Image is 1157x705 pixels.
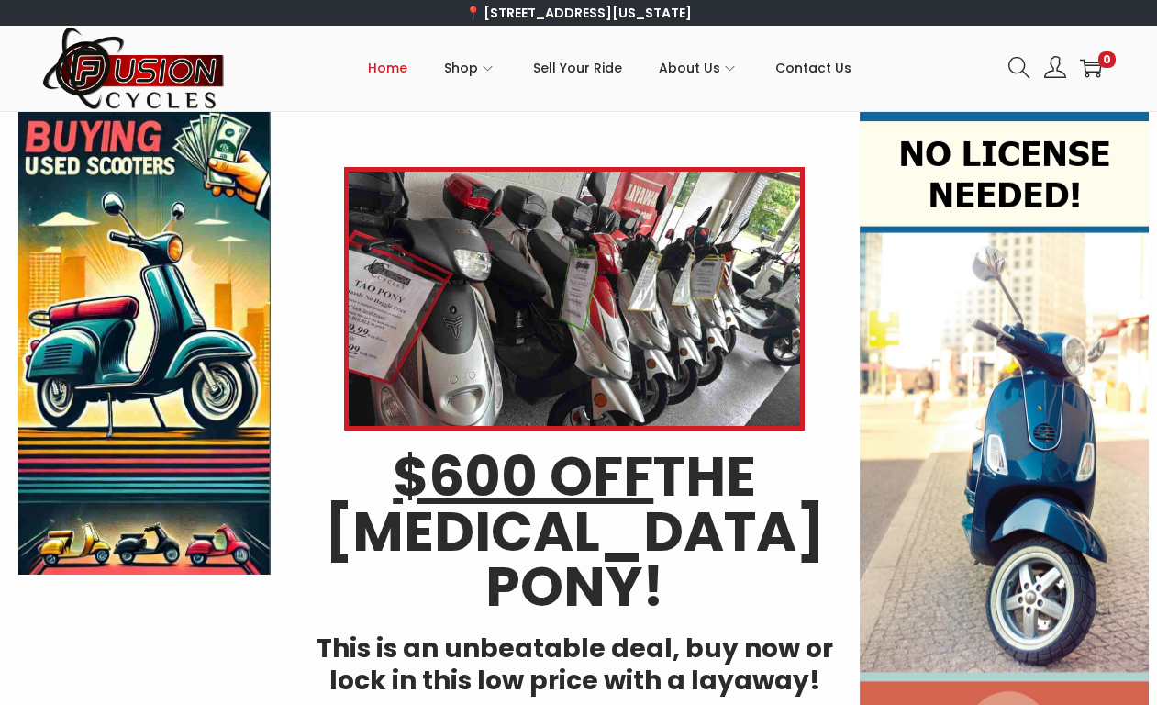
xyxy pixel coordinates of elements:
[298,632,851,697] h4: This is an unbeatable deal, buy now or lock in this low price with a layaway!
[444,27,496,109] a: Shop
[533,27,622,109] a: Sell Your Ride
[368,27,407,109] a: Home
[659,27,739,109] a: About Us
[1080,57,1102,79] a: 0
[368,45,407,91] span: Home
[444,45,478,91] span: Shop
[775,27,851,109] a: Contact Us
[659,45,720,91] span: About Us
[42,26,226,111] img: Woostify retina logo
[393,438,653,515] u: $600 OFF
[465,4,692,22] a: 📍 [STREET_ADDRESS][US_STATE]
[298,449,851,614] h2: THE [MEDICAL_DATA] PONY!
[775,45,851,91] span: Contact Us
[226,27,995,109] nav: Primary navigation
[533,45,622,91] span: Sell Your Ride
